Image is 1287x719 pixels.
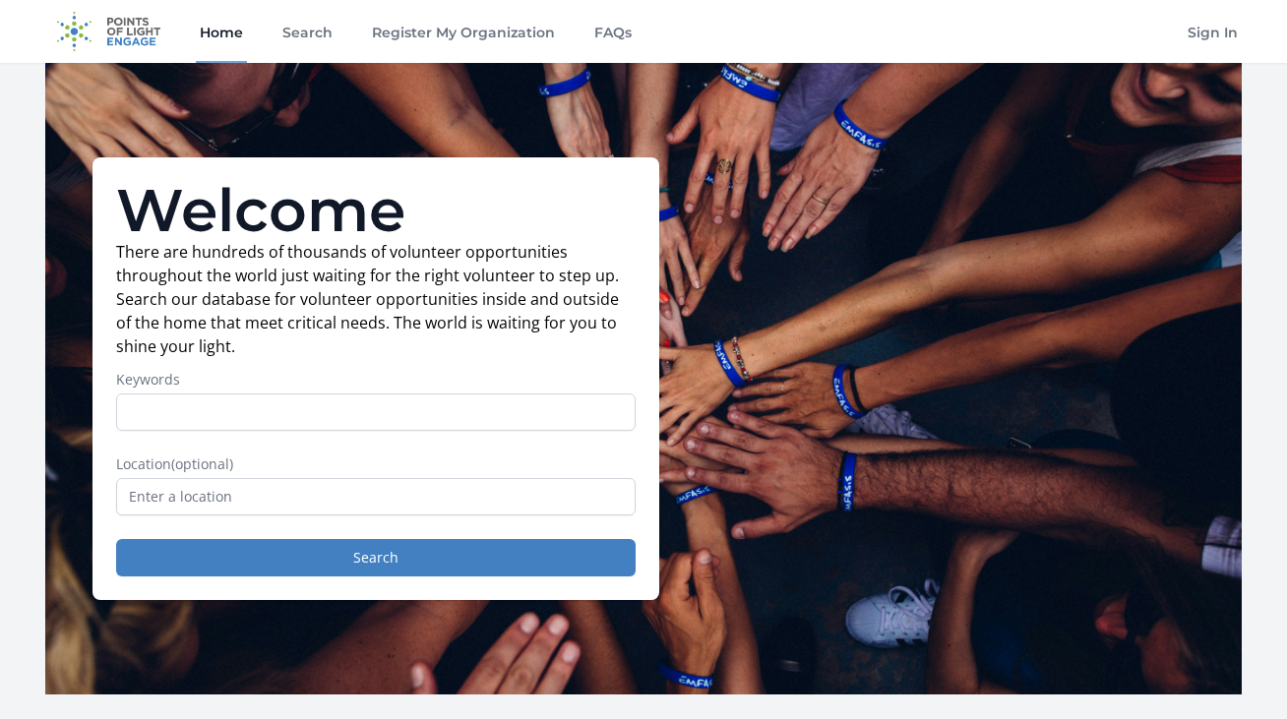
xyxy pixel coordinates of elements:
[116,454,636,474] label: Location
[171,454,233,473] span: (optional)
[116,539,636,576] button: Search
[116,240,636,358] p: There are hundreds of thousands of volunteer opportunities throughout the world just waiting for ...
[116,478,636,515] input: Enter a location
[116,181,636,240] h1: Welcome
[116,370,636,389] label: Keywords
